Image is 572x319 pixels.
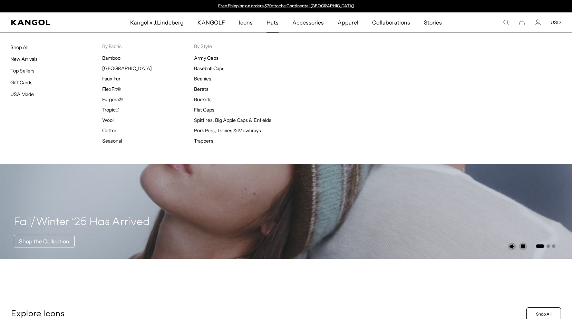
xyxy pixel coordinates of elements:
[552,244,555,248] button: Go to slide 3
[102,107,119,113] a: Tropic®
[194,86,209,92] a: Berets
[102,55,120,61] a: Bamboo
[10,68,35,74] a: Top Sellers
[102,65,152,71] a: [GEOGRAPHIC_DATA]
[365,12,417,32] a: Collaborations
[260,12,285,32] a: Hats
[285,12,331,32] a: Accessories
[417,12,449,32] a: Stories
[102,76,120,82] a: Faux Fur
[215,3,357,9] div: Announcement
[102,43,194,49] p: By Fabric
[535,19,541,26] a: Account
[519,242,527,251] button: Pause
[232,12,260,32] a: Icons
[102,138,122,144] a: Seasonal
[239,12,253,32] span: Icons
[503,19,509,26] summary: Search here
[215,3,357,9] slideshow-component: Announcement bar
[194,96,212,103] a: Buckets
[215,3,357,9] div: 1 of 2
[10,79,32,86] a: Gift Cards
[546,244,550,248] button: Go to slide 2
[292,12,324,32] span: Accessories
[194,76,211,82] a: Beanies
[10,44,28,50] a: Shop All
[102,117,114,123] a: Wool
[551,19,561,26] button: USD
[194,65,224,71] a: Baseball Caps
[191,12,232,32] a: KANGOLF
[338,12,358,32] span: Apparel
[102,127,117,134] a: Cotton
[331,12,365,32] a: Apparel
[372,12,410,32] span: Collaborations
[508,242,516,251] button: Unmute
[536,244,544,248] button: Go to slide 1
[102,86,121,92] a: FlexFit®
[123,12,191,32] a: Kangol x J.Lindeberg
[197,12,225,32] span: KANGOLF
[130,12,184,32] span: Kangol x J.Lindeberg
[11,20,86,25] a: Kangol
[519,19,525,26] button: Cart
[424,12,442,32] span: Stories
[14,235,75,248] a: Shop the Collection
[266,12,279,32] span: Hats
[14,215,150,229] h4: Fall/Winter ‘25 Has Arrived
[194,55,218,61] a: Army Caps
[218,3,354,8] a: Free Shipping on orders $79+ to the Continental [GEOGRAPHIC_DATA]
[10,91,34,97] a: USA Made
[194,138,213,144] a: Trappers
[535,243,555,249] ul: Select a slide to show
[194,107,214,113] a: Flat Caps
[194,117,271,123] a: Spitfires, Big Apple Caps & Enfields
[10,56,38,62] a: New Arrivals
[194,127,261,134] a: Pork Pies, Trilbies & Mowbrays
[102,96,123,103] a: Furgora®
[194,43,286,49] p: By Style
